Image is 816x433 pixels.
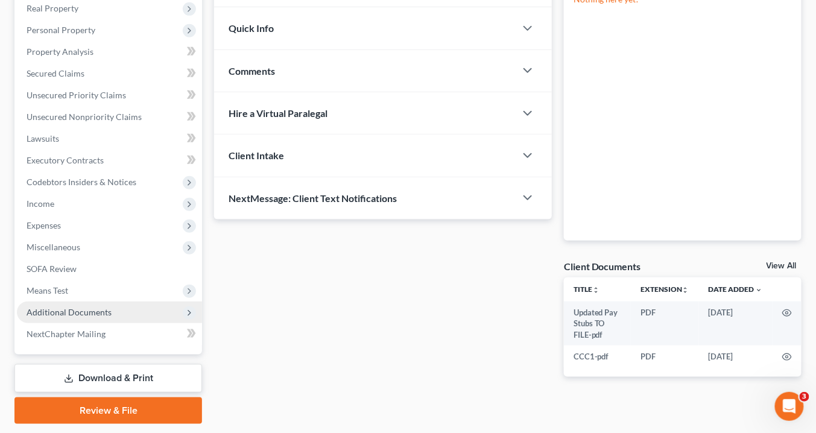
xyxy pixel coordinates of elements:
[17,150,202,171] a: Executory Contracts
[699,346,773,367] td: [DATE]
[564,346,631,367] td: CCC1-pdf
[27,3,78,13] span: Real Property
[27,220,61,230] span: Expenses
[17,63,202,84] a: Secured Claims
[27,112,142,122] span: Unsecured Nonpriority Claims
[14,364,202,393] a: Download & Print
[17,323,202,345] a: NextChapter Mailing
[17,106,202,128] a: Unsecured Nonpriority Claims
[27,68,84,78] span: Secured Claims
[27,285,68,296] span: Means Test
[229,150,284,161] span: Client Intake
[27,177,136,187] span: Codebtors Insiders & Notices
[574,285,599,294] a: Titleunfold_more
[27,198,54,209] span: Income
[27,155,104,165] span: Executory Contracts
[27,307,112,317] span: Additional Documents
[631,346,699,367] td: PDF
[709,285,763,294] a: Date Added expand_more
[27,90,126,100] span: Unsecured Priority Claims
[17,41,202,63] a: Property Analysis
[27,25,95,35] span: Personal Property
[775,392,804,421] iframe: Intercom live chat
[27,329,106,339] span: NextChapter Mailing
[27,133,59,144] span: Lawsuits
[229,22,274,34] span: Quick Info
[27,264,77,274] span: SOFA Review
[682,286,689,294] i: unfold_more
[229,107,327,119] span: Hire a Virtual Paralegal
[699,302,773,346] td: [DATE]
[564,260,641,273] div: Client Documents
[592,286,599,294] i: unfold_more
[27,242,80,252] span: Miscellaneous
[27,46,93,57] span: Property Analysis
[229,65,275,77] span: Comments
[14,397,202,424] a: Review & File
[17,84,202,106] a: Unsecured Priority Claims
[767,262,797,270] a: View All
[640,285,689,294] a: Extensionunfold_more
[631,302,699,346] td: PDF
[756,286,763,294] i: expand_more
[800,392,809,402] span: 3
[17,128,202,150] a: Lawsuits
[229,192,397,204] span: NextMessage: Client Text Notifications
[564,302,631,346] td: Updated Pay Stubs TO FILE-pdf
[17,258,202,280] a: SOFA Review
